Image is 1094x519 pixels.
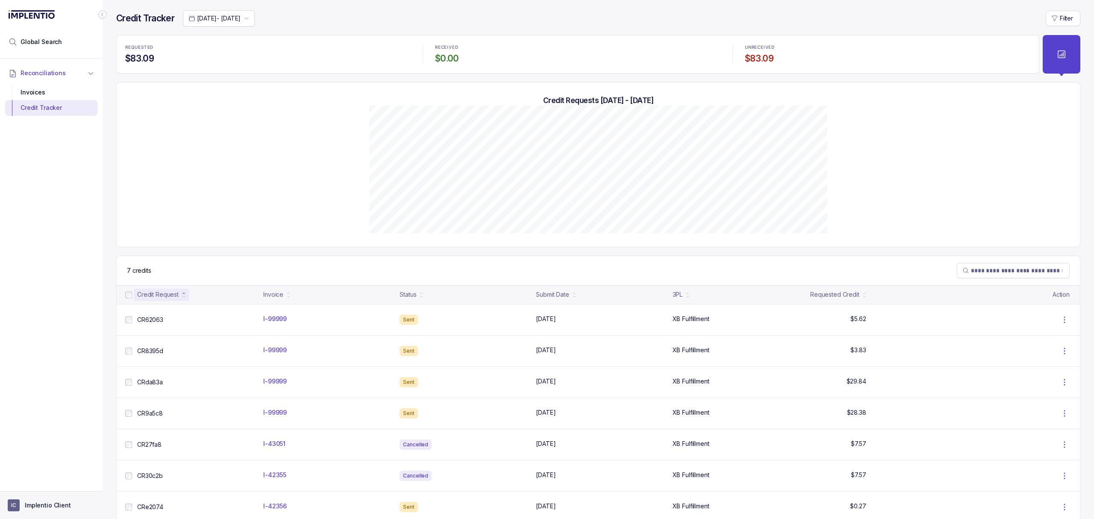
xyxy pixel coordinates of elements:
input: checkbox-checkbox-all [125,348,132,354]
p: I-99999 [263,408,287,417]
p: XB Fulfillment [673,377,709,386]
p: I-42355 [263,471,286,479]
div: Collapse Icon [97,9,108,20]
p: [DATE] [536,439,556,448]
div: Reconciliations [5,83,97,118]
p: XB Fulfillment [673,315,709,323]
li: Statistic UNRECEIVED [740,39,1035,70]
button: Filter [1046,11,1080,26]
p: $29.84 [847,377,866,386]
input: checkbox-checkbox-all [125,504,132,510]
input: checkbox-checkbox-all [125,316,132,323]
p: [DATE] [536,315,556,323]
span: Global Search [21,38,62,46]
p: XB Fulfillment [673,471,709,479]
p: $7.57 [851,439,866,448]
p: I-42356 [263,502,287,510]
p: XB Fulfillment [673,502,709,510]
div: Remaining page entries [127,266,151,275]
p: $5.62 [850,315,866,323]
p: [DATE] [536,408,556,417]
h4: $83.09 [745,53,1030,65]
div: Requested Credit [810,290,859,299]
p: $3.83 [850,346,866,354]
p: I-43051 [263,439,285,448]
p: [DATE] [536,471,556,479]
nav: Table Control [117,256,1080,285]
p: I-99999 [263,346,287,354]
input: checkbox-checkbox-all [125,292,132,298]
p: CR8395d [137,347,163,355]
p: XB Fulfillment [673,346,709,354]
div: Invoice [263,290,283,299]
h5: Credit Requests [DATE] - [DATE] [130,96,1066,105]
h4: Credit Tracker [116,12,174,24]
p: [DATE] - [DATE] [197,14,241,23]
div: Credit Request [137,290,179,299]
button: User initialsImplentio Client [8,499,95,511]
div: Invoices [12,85,91,100]
p: CR27fa8 [137,440,162,449]
span: Reconciliations [21,69,66,77]
p: REQUESTED [125,45,153,50]
p: Implentio Client [25,501,71,510]
input: checkbox-checkbox-all [125,379,132,386]
p: [DATE] [536,502,556,510]
span: User initials [8,499,20,511]
div: Status [400,290,416,299]
div: 3PL [673,290,683,299]
p: CR30c2b [137,472,163,480]
div: Credit Tracker [12,100,91,115]
p: Action [1053,290,1070,299]
input: checkbox-checkbox-all [125,472,132,479]
li: Statistic RECEIVED [430,39,726,70]
div: Sent [400,315,418,325]
div: Sent [400,377,418,387]
p: CR9a5c8 [137,409,163,418]
button: Date Range Picker [183,10,255,27]
p: [DATE] [536,346,556,354]
search: Table Search Bar [957,263,1070,278]
h4: $0.00 [435,53,721,65]
p: I-99999 [263,377,287,386]
p: XB Fulfillment [673,439,709,448]
div: Sent [400,346,418,356]
p: CR62063 [137,316,163,324]
ul: Statistic Highlights [116,35,1039,74]
p: 7 credits [127,266,151,275]
p: XB Fulfillment [673,408,709,417]
p: $7.57 [851,471,866,479]
p: [DATE] [536,377,556,386]
div: Cancelled [400,439,432,450]
input: checkbox-checkbox-all [125,410,132,417]
p: RECEIVED [435,45,458,50]
div: Sent [400,408,418,419]
p: I-99999 [263,315,287,323]
p: CRe2074 [137,503,163,511]
p: $28.38 [847,408,866,417]
div: Submit Date [536,290,569,299]
p: $0.27 [850,502,866,510]
p: CRda83a [137,378,163,386]
p: Filter [1060,14,1073,23]
h4: $83.09 [125,53,411,65]
input: checkbox-checkbox-all [125,441,132,448]
div: Sent [400,502,418,512]
button: Reconciliations [5,64,97,83]
div: Cancelled [400,471,432,481]
li: Statistic REQUESTED [120,39,416,70]
search: Date Range Picker [188,14,241,23]
p: UNRECEIVED [745,45,775,50]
